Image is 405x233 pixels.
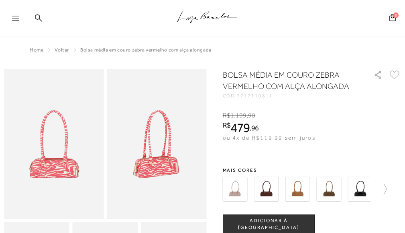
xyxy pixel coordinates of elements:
[317,177,342,202] img: BOLSA BAGUETE EM COURO CROCO VERDE TOMILHO COM ALÇA ALONGADA MÉDIA
[387,13,398,24] button: 0
[254,177,279,202] img: BOLSA BAGUETE EM COURO CROCO CAFÉ COM ALÇA ALONGADA MÉDIA
[223,134,315,141] span: ou 4x de R$119,99 sem juros
[223,177,248,202] img: BOLSA BAGUETE EM COURO CINZA COM ALÇA ALONGADA MÉDIA
[230,120,249,135] span: 479
[247,112,256,119] i: ,
[248,112,255,119] span: 90
[230,112,247,119] span: 1.199
[107,69,206,219] img: image
[237,93,273,99] span: 7777110811
[285,177,310,202] img: BOLSA BAGUETE EM COURO CROCO MARROM DUNA COM ALÇA ALONGADA MÉDIA
[249,124,258,132] i: ,
[223,217,315,231] span: ADICIONAR À [GEOGRAPHIC_DATA]
[223,69,355,92] h1: BOLSA MÉDIA EM COURO ZEBRA VERMELHO COM ALÇA ALONGADA
[80,47,212,53] span: BOLSA MÉDIA EM COURO ZEBRA VERMELHO COM ALÇA ALONGADA
[251,124,259,132] span: 96
[30,47,43,53] a: Home
[223,112,230,119] i: R$
[348,177,373,202] img: BOLSA BAGUETE EM COURO PRETO COM ALÇA ALONGADA MÉDIA
[4,69,104,219] img: image
[223,122,231,129] i: R$
[393,12,399,18] span: 0
[223,168,401,173] span: Mais cores
[55,47,69,53] a: Voltar
[223,93,365,98] div: CÓD:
